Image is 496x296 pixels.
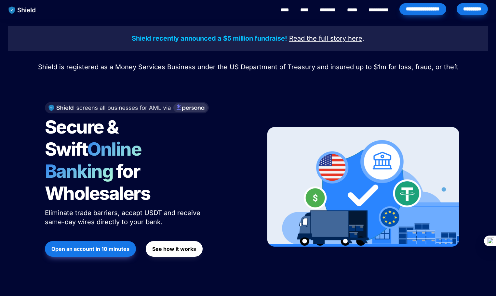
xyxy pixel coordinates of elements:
button: See how it works [146,241,203,257]
a: Open an account in 10 minutes [45,238,136,260]
strong: See how it works [152,246,196,252]
a: here [348,35,362,42]
span: . [362,34,364,42]
a: Read the full story [289,35,346,42]
span: Online Banking [45,138,148,182]
strong: Open an account in 10 minutes [51,246,129,252]
span: Eliminate trade barriers, accept USDT and receive same-day wires directly to your bank. [45,209,202,226]
span: Shield is registered as a Money Services Business under the US Department of Treasury and insured... [38,63,458,71]
u: here [348,34,362,42]
span: for Wholesalers [45,160,150,204]
strong: Shield recently announced a $5 million fundraise! [132,34,287,42]
img: website logo [6,3,39,17]
a: See how it works [146,238,203,260]
u: Read the full story [289,34,346,42]
span: Secure & Swift [45,116,122,160]
button: Open an account in 10 minutes [45,241,136,257]
img: one_i.png [487,238,494,244]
